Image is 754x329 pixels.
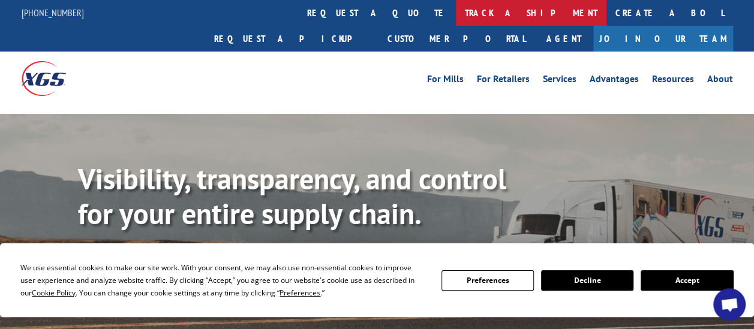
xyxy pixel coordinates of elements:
[590,74,639,87] a: Advantages
[641,270,733,291] button: Accept
[280,288,320,298] span: Preferences
[534,26,593,52] a: Agent
[477,74,530,87] a: For Retailers
[707,74,733,87] a: About
[713,288,746,321] div: Open chat
[22,7,84,19] a: [PHONE_NUMBER]
[593,26,733,52] a: Join Our Team
[543,74,576,87] a: Services
[205,26,378,52] a: Request a pickup
[78,160,506,232] b: Visibility, transparency, and control for your entire supply chain.
[378,26,534,52] a: Customer Portal
[427,74,464,87] a: For Mills
[20,261,426,299] div: We use essential cookies to make our site work. With your consent, we may also use non-essential ...
[32,288,76,298] span: Cookie Policy
[541,270,633,291] button: Decline
[652,74,694,87] a: Resources
[441,270,534,291] button: Preferences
